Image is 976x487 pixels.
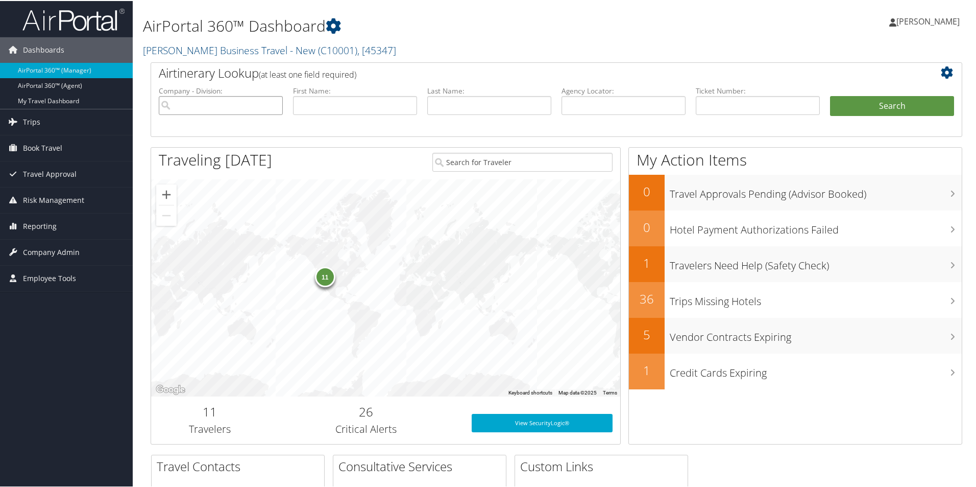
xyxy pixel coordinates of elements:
span: Company Admin [23,239,80,264]
a: 1Travelers Need Help (Safety Check) [629,245,962,281]
span: [PERSON_NAME] [896,15,960,26]
span: , [ 45347 ] [357,42,396,56]
h3: Travelers Need Help (Safety Check) [670,252,962,272]
span: Employee Tools [23,265,76,290]
label: Company - Division: [159,85,283,95]
h2: 0 [629,218,665,235]
img: airportal-logo.png [22,7,125,31]
h2: 1 [629,361,665,378]
a: [PERSON_NAME] Business Travel - New [143,42,396,56]
h2: 11 [159,402,261,420]
a: 36Trips Missing Hotels [629,281,962,317]
button: Keyboard shortcuts [508,388,552,396]
h3: Critical Alerts [276,421,456,435]
a: 1Credit Cards Expiring [629,353,962,388]
span: Book Travel [23,134,62,160]
h1: AirPortal 360™ Dashboard [143,14,694,36]
span: Dashboards [23,36,64,62]
div: 11 [314,266,335,286]
a: 5Vendor Contracts Expiring [629,317,962,353]
span: Risk Management [23,187,84,212]
img: Google [154,382,187,396]
button: Zoom in [156,183,177,204]
h2: 36 [629,289,665,307]
a: Open this area in Google Maps (opens a new window) [154,382,187,396]
h1: Traveling [DATE] [159,148,272,170]
a: [PERSON_NAME] [889,5,970,36]
h2: Consultative Services [338,457,506,474]
h3: Travel Approvals Pending (Advisor Booked) [670,181,962,200]
span: Travel Approval [23,160,77,186]
span: Map data ©2025 [558,389,597,395]
h2: Airtinerary Lookup [159,63,887,81]
h3: Travelers [159,421,261,435]
h2: 1 [629,253,665,271]
label: Agency Locator: [562,85,686,95]
label: Last Name: [427,85,551,95]
button: Zoom out [156,204,177,225]
input: Search for Traveler [432,152,613,171]
span: ( C10001 ) [318,42,357,56]
h2: Custom Links [520,457,688,474]
a: View SecurityLogic® [472,413,613,431]
span: Trips [23,108,40,134]
h2: 5 [629,325,665,342]
h2: 26 [276,402,456,420]
h3: Credit Cards Expiring [670,360,962,379]
label: First Name: [293,85,417,95]
span: (at least one field required) [259,68,356,79]
label: Ticket Number: [696,85,820,95]
span: Reporting [23,213,57,238]
h3: Trips Missing Hotels [670,288,962,308]
h2: Travel Contacts [157,457,324,474]
a: 0Hotel Payment Authorizations Failed [629,210,962,245]
a: Terms (opens in new tab) [603,389,617,395]
h2: 0 [629,182,665,199]
button: Search [830,95,954,115]
a: 0Travel Approvals Pending (Advisor Booked) [629,174,962,210]
h3: Hotel Payment Authorizations Failed [670,217,962,236]
h3: Vendor Contracts Expiring [670,324,962,343]
h1: My Action Items [629,148,962,170]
